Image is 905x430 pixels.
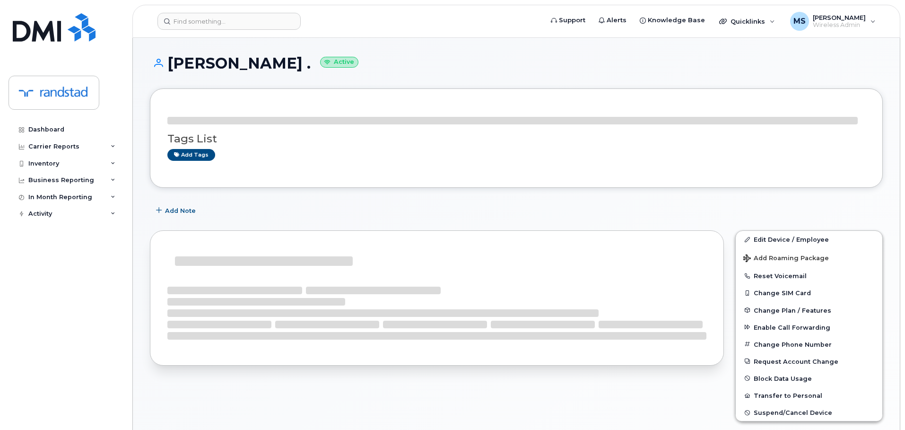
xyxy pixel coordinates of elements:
button: Suspend/Cancel Device [736,404,882,421]
h1: [PERSON_NAME] . [150,55,883,71]
span: Add Note [165,206,196,215]
button: Transfer to Personal [736,387,882,404]
button: Reset Voicemail [736,267,882,284]
a: Add tags [167,149,215,161]
span: Enable Call Forwarding [754,324,830,331]
button: Change SIM Card [736,284,882,301]
h3: Tags List [167,133,865,145]
button: Enable Call Forwarding [736,319,882,336]
button: Request Account Change [736,353,882,370]
span: Add Roaming Package [743,254,829,263]
a: Edit Device / Employee [736,231,882,248]
button: Change Plan / Features [736,302,882,319]
button: Add Note [150,202,204,219]
span: Suspend/Cancel Device [754,409,832,416]
span: Change Plan / Features [754,307,831,314]
small: Active [320,57,358,68]
button: Change Phone Number [736,336,882,353]
button: Add Roaming Package [736,248,882,267]
button: Block Data Usage [736,370,882,387]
